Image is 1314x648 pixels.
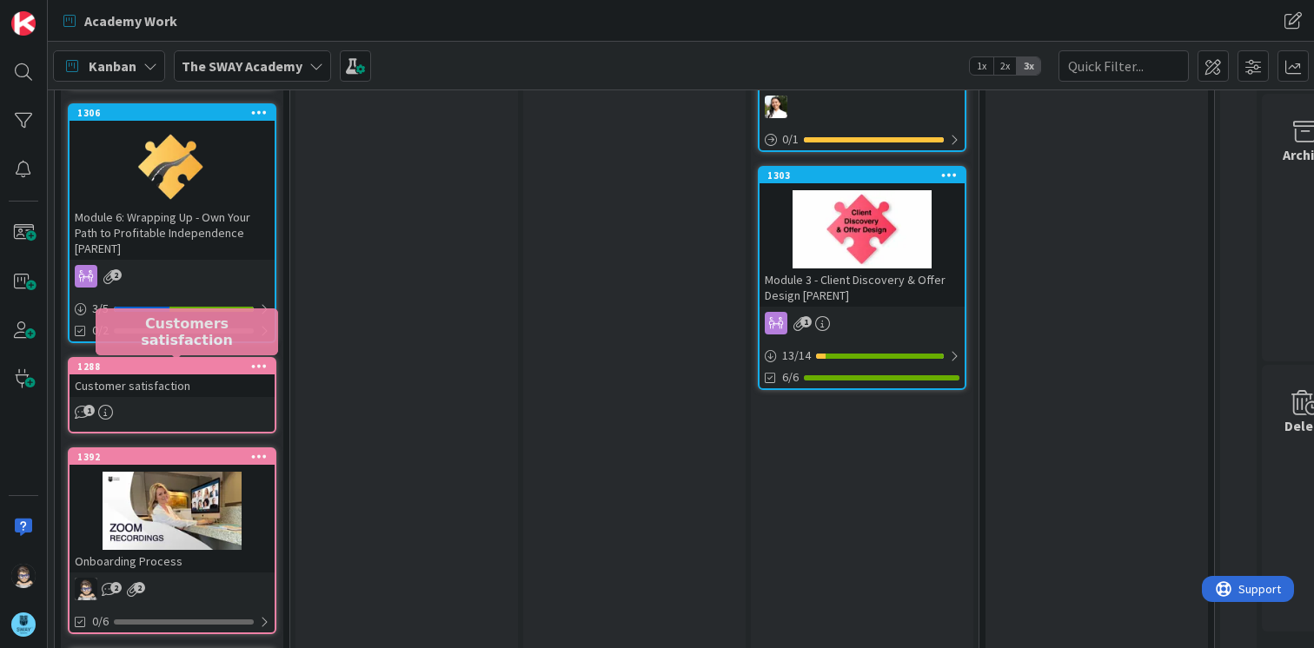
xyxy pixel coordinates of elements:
[83,405,95,416] span: 1
[36,3,79,23] span: Support
[70,105,275,260] div: 1306Module 6: Wrapping Up - Own Your Path to Profitable Independence [PARENT]
[68,447,276,634] a: 1392Onboarding ProcessTP0/6
[70,359,275,374] div: 1288
[70,550,275,572] div: Onboarding Process
[77,451,275,463] div: 1392
[70,298,275,320] div: 3/5
[1058,50,1189,82] input: Quick Filter...
[758,50,966,152] a: Coordinate with [PERSON_NAME]AK0/1
[70,206,275,260] div: Module 6: Wrapping Up - Own Your Path to Profitable Independence [PARENT]
[760,345,965,367] div: 13/14
[68,103,276,343] a: 1306Module 6: Wrapping Up - Own Your Path to Profitable Independence [PARENT]3/50/2
[11,11,36,36] img: Visit kanbanzone.com
[182,57,302,75] b: The SWAY Academy
[767,169,965,182] div: 1303
[70,105,275,121] div: 1306
[77,107,275,119] div: 1306
[70,449,275,572] div: 1392Onboarding Process
[92,612,109,631] span: 0/6
[760,268,965,307] div: Module 3 - Client Discovery & Offer Design [PARENT]
[77,360,275,373] div: 1288
[92,300,109,318] span: 3 / 5
[70,449,275,465] div: 1392
[970,57,993,75] span: 1x
[68,357,276,433] a: 1288Customer satisfaction
[782,347,811,365] span: 13 / 14
[782,130,799,149] span: 0 / 1
[800,316,812,327] span: 1
[1017,57,1040,75] span: 3x
[760,96,965,118] div: AK
[92,321,109,340] span: 0/2
[70,374,275,397] div: Customer satisfaction
[103,315,271,348] h5: Customers satisfaction
[70,578,275,600] div: TP
[11,612,36,637] img: avatar
[765,96,787,118] img: AK
[84,10,177,31] span: Academy Work
[89,56,136,76] span: Kanban
[75,578,97,600] img: TP
[782,368,799,387] span: 6/6
[53,5,188,36] a: Academy Work
[760,129,965,150] div: 0/1
[760,168,965,183] div: 1303
[11,564,36,588] img: TP
[110,269,122,281] span: 2
[110,582,122,593] span: 2
[758,166,966,390] a: 1303Module 3 - Client Discovery & Offer Design [PARENT]13/146/6
[760,168,965,307] div: 1303Module 3 - Client Discovery & Offer Design [PARENT]
[134,582,145,593] span: 2
[70,359,275,397] div: 1288Customer satisfaction
[993,57,1017,75] span: 2x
